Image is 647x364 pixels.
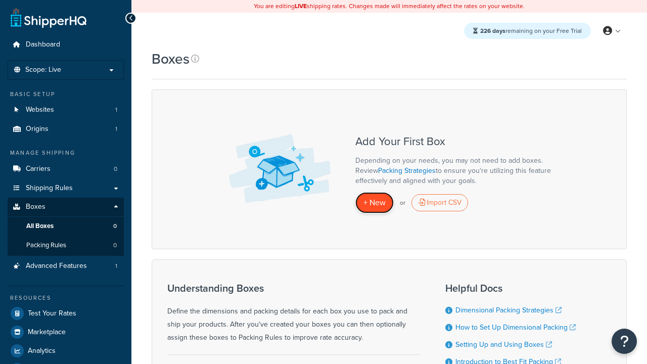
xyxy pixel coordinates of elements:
a: Origins 1 [8,120,124,139]
span: Marketplace [28,328,66,337]
li: Websites [8,101,124,119]
li: Packing Rules [8,236,124,255]
a: Boxes [8,198,124,216]
span: Advanced Features [26,262,87,270]
span: 0 [113,241,117,250]
a: All Boxes 0 [8,217,124,236]
a: Websites 1 [8,101,124,119]
a: Packing Strategies [378,165,436,176]
span: Test Your Rates [28,309,76,318]
a: Packing Rules 0 [8,236,124,255]
div: Define the dimensions and packing details for each box you use to pack and ship your products. Af... [167,283,420,344]
span: 1 [115,106,117,114]
span: 1 [115,125,117,133]
a: Shipping Rules [8,179,124,198]
li: Carriers [8,160,124,178]
div: Manage Shipping [8,149,124,157]
a: How to Set Up Dimensional Packing [455,322,576,333]
a: + New [355,192,394,213]
h3: Understanding Boxes [167,283,420,294]
span: Scope: Live [25,66,61,74]
span: Websites [26,106,54,114]
span: All Boxes [26,222,54,231]
div: Resources [8,294,124,302]
span: 0 [114,165,117,173]
span: Shipping Rules [26,184,73,193]
b: LIVE [295,2,307,11]
p: Depending on your needs, you may not need to add boxes. Review to ensure you're utilizing this fe... [355,156,558,186]
span: Boxes [26,203,45,211]
a: Advanced Features 1 [8,257,124,276]
button: Open Resource Center [612,329,637,354]
span: + New [363,197,386,208]
a: Test Your Rates [8,304,124,323]
li: All Boxes [8,217,124,236]
div: Basic Setup [8,90,124,99]
span: 0 [113,222,117,231]
span: Analytics [28,347,56,355]
div: remaining on your Free Trial [464,23,591,39]
li: Advanced Features [8,257,124,276]
a: Setting Up and Using Boxes [455,339,552,350]
li: Boxes [8,198,124,255]
span: Packing Rules [26,241,66,250]
span: Carriers [26,165,51,173]
a: Carriers 0 [8,160,124,178]
span: 1 [115,262,117,270]
p: or [400,196,405,210]
a: Marketplace [8,323,124,341]
span: Dashboard [26,40,60,49]
li: Origins [8,120,124,139]
a: Dashboard [8,35,124,54]
h3: Helpful Docs [445,283,604,294]
a: ShipperHQ Home [11,8,86,28]
h3: Add Your First Box [355,135,558,148]
strong: 226 days [480,26,505,35]
a: Analytics [8,342,124,360]
span: Origins [26,125,49,133]
div: Import CSV [411,194,468,211]
h1: Boxes [152,49,190,69]
a: Dimensional Packing Strategies [455,305,562,315]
